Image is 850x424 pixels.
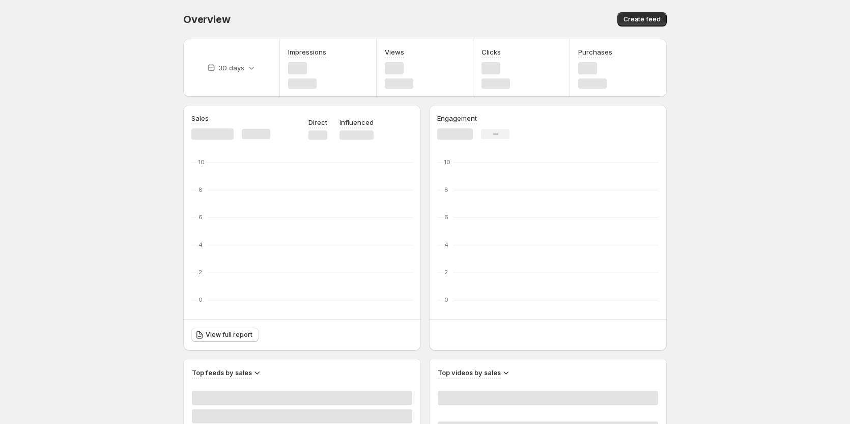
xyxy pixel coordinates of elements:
text: 4 [444,241,448,248]
h3: Sales [191,113,209,123]
h3: Clicks [481,47,501,57]
span: Create feed [624,15,661,23]
text: 6 [199,214,203,221]
p: 30 days [218,63,244,73]
h3: Impressions [288,47,326,57]
p: Influenced [339,117,374,127]
text: 0 [199,296,203,303]
p: Direct [308,117,327,127]
h3: Purchases [578,47,612,57]
a: View full report [191,328,259,342]
h3: Views [385,47,404,57]
span: Overview [183,13,230,25]
text: 4 [199,241,203,248]
h3: Top feeds by sales [192,367,252,378]
span: View full report [206,331,252,339]
text: 2 [444,269,448,276]
button: Create feed [617,12,667,26]
text: 6 [444,214,448,221]
text: 0 [444,296,448,303]
text: 8 [199,186,203,193]
text: 10 [199,158,205,166]
h3: Top videos by sales [438,367,501,378]
text: 2 [199,269,202,276]
h3: Engagement [437,113,477,123]
text: 10 [444,158,450,166]
text: 8 [444,186,448,193]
